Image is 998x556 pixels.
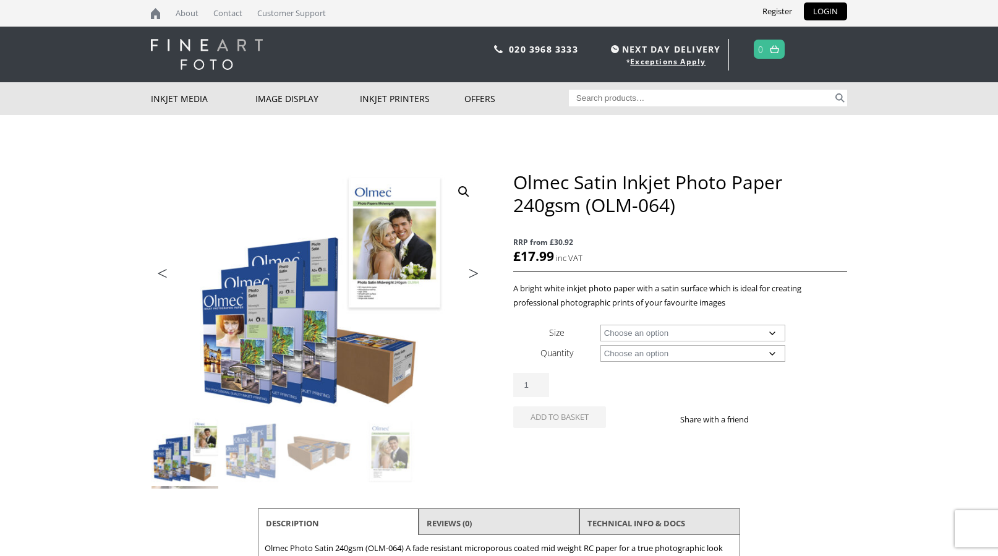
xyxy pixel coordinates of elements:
button: Add to basket [513,406,606,428]
p: A bright white inkjet photo paper with a satin surface which is ideal for creating professional p... [513,281,847,310]
span: NEXT DAY DELIVERY [608,42,720,56]
img: Olmec Satin Inkjet Photo Paper 240gsm (OLM-064) - Image 5 [151,486,218,553]
img: time.svg [611,45,619,53]
a: Offers [464,82,569,115]
img: Olmec Satin Inkjet Photo Paper 240gsm (OLM-064) - Image 4 [356,418,422,485]
a: Reviews (0) [427,512,472,534]
img: logo-white.svg [151,39,263,70]
a: View full-screen image gallery [453,181,475,203]
img: phone.svg [494,45,503,53]
button: Search [833,90,847,106]
a: 0 [758,40,764,58]
a: Image Display [255,82,360,115]
bdi: 17.99 [513,247,554,265]
span: RRP from £30.92 [513,235,847,249]
a: Inkjet Media [151,82,255,115]
img: twitter sharing button [778,414,788,424]
a: LOGIN [804,2,847,20]
p: Share with a friend [680,413,764,427]
a: Register [753,2,801,20]
img: Olmec Satin Inkjet Photo Paper 240gsm (OLM-064) [151,418,218,485]
img: Olmec Satin Inkjet Photo Paper 240gsm (OLM-064) - Image 2 [220,418,286,485]
img: facebook sharing button [764,414,774,424]
a: TECHNICAL INFO & DOCS [587,512,685,534]
img: Olmec Satin Inkjet Photo Paper 240gsm (OLM-064) - Image 3 [288,418,354,485]
a: Inkjet Printers [360,82,464,115]
a: Description [266,512,319,534]
input: Search products… [569,90,834,106]
span: £ [513,247,521,265]
a: 020 3968 3333 [509,43,578,55]
a: Exceptions Apply [630,56,706,67]
img: basket.svg [770,45,779,53]
h1: Olmec Satin Inkjet Photo Paper 240gsm (OLM-064) [513,171,847,216]
label: Size [549,327,565,338]
input: Product quantity [513,373,549,397]
img: email sharing button [793,414,803,424]
label: Quantity [540,347,573,359]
